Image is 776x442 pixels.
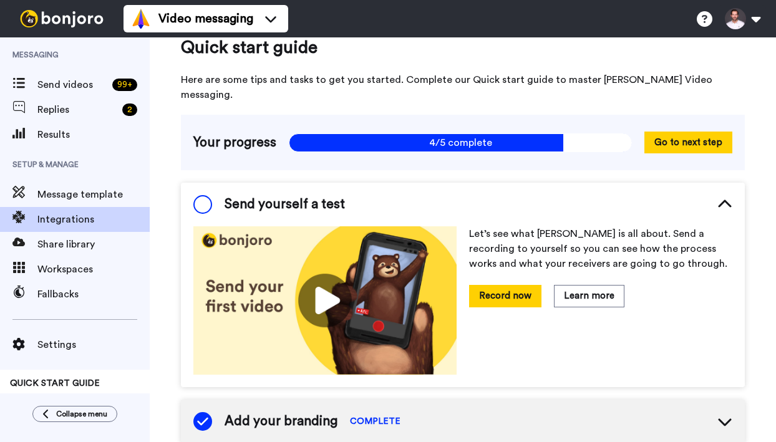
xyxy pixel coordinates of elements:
span: Quick start guide [181,35,745,60]
button: Learn more [554,285,624,307]
p: Let’s see what [PERSON_NAME] is all about. Send a recording to yourself so you can see how the pr... [469,226,732,271]
span: Collapse menu [56,409,107,419]
img: vm-color.svg [131,9,151,29]
img: bj-logo-header-white.svg [15,10,109,27]
span: Your progress [193,133,276,152]
span: Send videos [37,77,107,92]
span: Integrations [37,212,150,227]
span: Fallbacks [37,287,150,302]
span: Settings [37,337,150,352]
span: Workspaces [37,262,150,277]
span: Send yourself a test [225,195,345,214]
span: Replies [37,102,117,117]
span: Share library [37,237,150,252]
button: Go to next step [644,132,732,153]
button: Collapse menu [32,406,117,422]
span: Add your branding [225,412,337,431]
span: QUICK START GUIDE [10,379,100,388]
span: Results [37,127,150,142]
span: 4/5 complete [289,133,632,152]
span: Here are some tips and tasks to get you started. Complete our Quick start guide to master [PERSON... [181,72,745,102]
div: 99 + [112,79,137,91]
div: 2 [122,103,137,116]
img: 178eb3909c0dc23ce44563bdb6dc2c11.jpg [193,226,457,374]
span: COMPLETE [350,415,400,428]
span: Video messaging [158,10,253,27]
span: Message template [37,187,150,202]
button: Record now [469,285,541,307]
